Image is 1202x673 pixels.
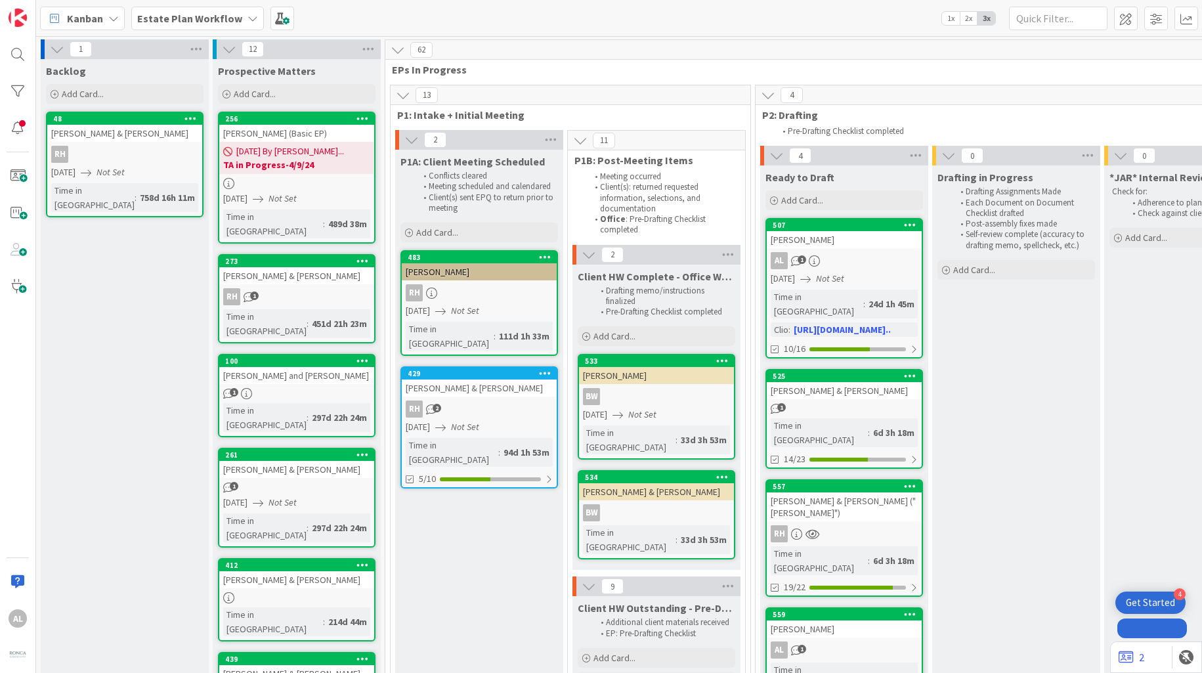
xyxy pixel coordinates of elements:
span: 9 [601,578,624,594]
div: 256[PERSON_NAME] (Basic EP) [219,113,374,142]
span: 1 [230,482,238,490]
div: AL [767,252,922,269]
div: 297d 22h 24m [309,521,370,535]
span: : [323,217,325,231]
div: 273 [225,257,374,266]
div: 525[PERSON_NAME] & [PERSON_NAME] [767,370,922,399]
div: 559[PERSON_NAME] [767,609,922,638]
a: 533[PERSON_NAME]BW[DATE]Not SetTime in [GEOGRAPHIC_DATA]:33d 3h 53m [578,354,735,460]
a: 256[PERSON_NAME] (Basic EP)[DATE] By [PERSON_NAME]...TA in Progress-4/9/24[DATE]Not SetTime in [G... [218,112,376,244]
img: Visit kanbanzone.com [9,9,27,27]
div: BW [579,388,734,405]
div: 559 [767,609,922,620]
a: 48[PERSON_NAME] & [PERSON_NAME]RH[DATE]Not SetTime in [GEOGRAPHIC_DATA]:758d 16h 11m [46,112,204,217]
li: Post-assembly fixes made [953,219,1093,229]
div: Time in [GEOGRAPHIC_DATA] [771,418,868,447]
div: RH [47,146,202,163]
div: [PERSON_NAME] & [PERSON_NAME] [219,461,374,478]
div: 297d 22h 24m [309,410,370,425]
a: 507[PERSON_NAME]AL[DATE]Not SetTime in [GEOGRAPHIC_DATA]:24d 1h 45mClio:[URL][DOMAIN_NAME]..10/16 [765,218,923,358]
div: 273[PERSON_NAME] & [PERSON_NAME] [219,255,374,284]
span: Client HW Outstanding - Pre-Drafting Checklist [578,601,735,615]
div: [PERSON_NAME] & [PERSON_NAME] [402,380,557,397]
div: AL [9,609,27,628]
div: Time in [GEOGRAPHIC_DATA] [583,525,676,554]
div: Time in [GEOGRAPHIC_DATA] [223,513,307,542]
div: [PERSON_NAME] and [PERSON_NAME] [219,367,374,384]
div: 429[PERSON_NAME] & [PERSON_NAME] [402,368,557,397]
div: 483 [408,253,557,262]
div: 33d 3h 53m [677,433,730,447]
div: [PERSON_NAME] & [PERSON_NAME] [47,125,202,142]
span: Add Card... [62,88,104,100]
a: 100[PERSON_NAME] and [PERSON_NAME]Time in [GEOGRAPHIC_DATA]:297d 22h 24m [218,354,376,437]
span: 62 [410,42,433,58]
span: : [494,329,496,343]
li: EP: Pre-Drafting Checklist [593,628,733,639]
span: 2 [424,132,446,148]
div: 48 [47,113,202,125]
div: 261[PERSON_NAME] & [PERSON_NAME] [219,449,374,478]
span: 2 [601,247,624,263]
span: : [788,322,790,337]
div: 412[PERSON_NAME] & [PERSON_NAME] [219,559,374,588]
span: 1 [230,388,238,397]
div: RH [223,288,240,305]
div: Time in [GEOGRAPHIC_DATA] [406,322,494,351]
div: Time in [GEOGRAPHIC_DATA] [223,403,307,432]
div: 525 [773,372,922,381]
span: 1 [250,292,259,300]
a: 273[PERSON_NAME] & [PERSON_NAME]RHTime in [GEOGRAPHIC_DATA]:451d 21h 23m [218,254,376,343]
div: [PERSON_NAME] [767,620,922,638]
div: Time in [GEOGRAPHIC_DATA] [406,438,498,467]
div: 100[PERSON_NAME] and [PERSON_NAME] [219,355,374,384]
li: Drafting Assignments Made [953,186,1093,197]
a: 261[PERSON_NAME] & [PERSON_NAME][DATE]Not SetTime in [GEOGRAPHIC_DATA]:297d 22h 24m [218,448,376,548]
span: Add Card... [1125,232,1167,244]
div: [PERSON_NAME] [767,231,922,248]
div: 214d 44m [325,615,370,629]
span: 4 [781,87,803,103]
i: Not Set [268,192,297,204]
div: [PERSON_NAME] & [PERSON_NAME] [219,571,374,588]
a: [URL][DOMAIN_NAME].. [794,324,891,336]
a: 525[PERSON_NAME] & [PERSON_NAME]Time in [GEOGRAPHIC_DATA]:6d 3h 18m14/23 [765,369,923,469]
div: 100 [219,355,374,367]
span: Add Card... [416,227,458,238]
div: 273 [219,255,374,267]
span: P1A: Client Meeting Scheduled [400,155,545,168]
li: Meeting occurred [588,171,730,182]
span: 10/16 [784,342,805,356]
span: 3x [977,12,995,25]
span: : [498,445,500,460]
div: 412 [219,559,374,571]
span: Drafting in Progress [937,171,1033,184]
span: Add Card... [593,330,635,342]
div: 533[PERSON_NAME] [579,355,734,384]
div: AL [771,252,788,269]
div: [PERSON_NAME] [579,367,734,384]
div: 439 [219,653,374,665]
div: 534 [585,473,734,482]
div: 533 [579,355,734,367]
div: 429 [402,368,557,380]
li: Client(s) sent EPQ to return prior to meeting [416,192,556,214]
div: 557 [773,482,922,491]
div: [PERSON_NAME] & [PERSON_NAME] [219,267,374,284]
span: 12 [242,41,264,57]
li: Each Document on Document Checklist drafted [953,198,1093,219]
div: 559 [773,610,922,619]
div: 6d 3h 18m [870,554,918,568]
span: 2 [433,404,441,412]
div: RH [406,401,423,418]
div: [PERSON_NAME] (Basic EP) [219,125,374,142]
div: 483[PERSON_NAME] [402,251,557,280]
div: Open Get Started checklist, remaining modules: 4 [1115,592,1186,614]
span: 13 [416,87,438,103]
span: Kanban [67,11,103,26]
span: Add Card... [593,652,635,664]
span: P1B: Post-Meeting Items [574,154,729,167]
div: Time in [GEOGRAPHIC_DATA] [223,309,307,338]
a: 2 [1119,649,1144,665]
i: Not Set [268,496,297,508]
